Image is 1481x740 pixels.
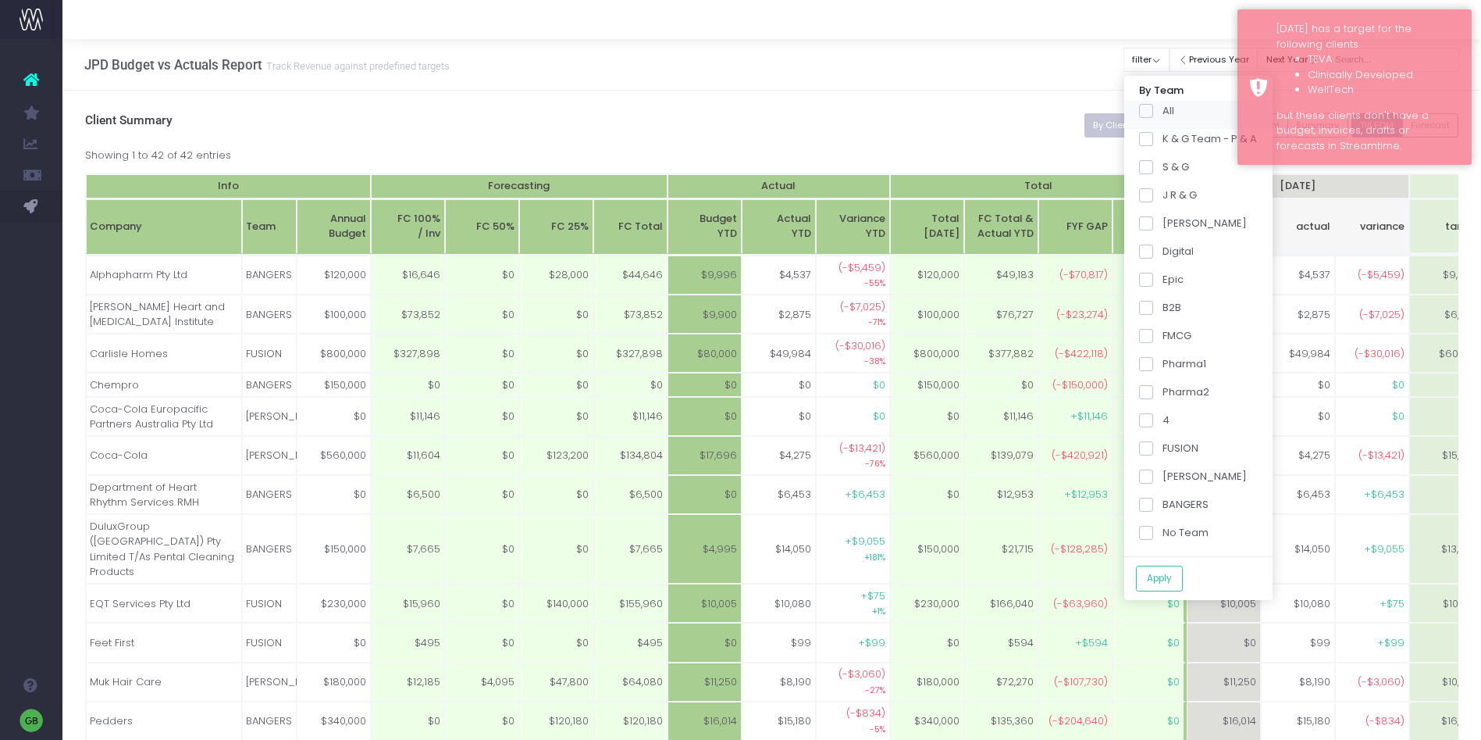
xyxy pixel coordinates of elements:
td: $0 [445,436,519,475]
td: $377,882 [964,334,1038,373]
td: $11,146 [593,397,668,436]
span: (-$30,016) [1355,346,1404,362]
span: (-$3,060) [1358,674,1404,690]
td: FUSION [242,623,297,662]
td: $594 [964,623,1038,662]
small: -38% [864,353,885,367]
td: $0 [964,373,1038,397]
th: Annual Budget: activate to sort column ascending [297,199,371,255]
td: $28,000 [519,256,593,295]
span: Client Summary [85,113,173,128]
td: $0 [445,623,519,662]
td: $0 [297,475,371,514]
span: variance [1360,219,1404,234]
label: All [1139,103,1174,119]
td: $120,000 [890,256,964,295]
td: $0 [297,397,371,436]
td: $0 [445,475,519,514]
td: [PERSON_NAME] Heart and [MEDICAL_DATA] Institute [86,295,242,334]
td: $0 [519,373,593,397]
span: +$594 [1075,635,1108,651]
span: $0 [873,409,885,424]
th: Info [86,174,371,199]
td: Coca-Cola [86,436,242,475]
th: FC 100%/ Inv: activate to sort column ascending [371,199,445,255]
td: $0 [593,373,668,397]
th: Company: activate to sort column ascending [86,199,242,255]
th: Total [890,174,1187,199]
td: $0 [445,256,519,295]
small: -76% [865,456,885,470]
td: $0 [519,514,593,584]
td: $140,000 [519,584,593,623]
td: $4,095 [445,663,519,702]
th: Team: activate to sort column ascending [242,199,297,255]
td: $10,005 [668,584,742,623]
td: $0 [668,373,742,397]
td: FUSION [242,334,297,373]
th: Actual [668,174,890,199]
td: $0 [742,397,816,436]
td: $11,250 [668,663,742,702]
td: $11,146 [371,397,445,436]
td: $495 [371,623,445,662]
td: $9,900 [668,295,742,334]
td: BANGERS [242,514,297,584]
td: $17,696 [668,436,742,475]
small: +1% [872,603,885,617]
td: $0 [519,334,593,373]
td: $0 [297,623,371,662]
small: -5% [870,721,885,735]
td: $800,000 [297,334,371,373]
th: TotalMonday: activate to sort column ascending [890,199,964,255]
label: FUSION [1139,441,1198,456]
div: Small button group [1084,113,1348,138]
td: $12,953 [964,475,1038,514]
td: $0 [445,397,519,436]
td: $100,000 [890,295,964,334]
th: FYF GAP: activate to sort column ascending [1038,199,1113,255]
label: B2B [1139,300,1181,316]
td: $134,804 [593,436,668,475]
td: Alphapharm Pty Ltd [86,256,242,295]
td: Chempro [86,373,242,397]
li: TEVA [1308,52,1460,67]
button: By Client by Month [1084,113,1185,138]
span: (-$7,025) [840,299,885,315]
td: $0 [445,373,519,397]
td: Carlisle Homes [86,334,242,373]
td: $0 [519,475,593,514]
span: +$9,055 [845,534,885,549]
td: $327,898 [593,334,668,373]
td: $560,000 [297,436,371,475]
li: Clinically Developed [1308,67,1460,83]
td: $150,000 [890,514,964,584]
small: -71% [868,314,885,328]
th: BudgetYTD: activate to sort column ascending [668,199,742,255]
td: $80,000 [668,334,742,373]
span: +$6,453 [845,487,885,502]
span: +$11,146 [1070,409,1108,424]
td: $230,000 [890,584,964,623]
th: Forecasting [371,174,668,199]
td: $14,050 [742,514,816,584]
label: Epic [1139,272,1184,288]
td: $0 [445,514,519,584]
td: Muk Hair Care [86,663,242,702]
span: (-$150,000) [1052,377,1108,393]
td: $166,040 [964,584,1038,623]
td: $44,646 [593,256,668,295]
label: S & G [1139,159,1189,175]
span: $0 [1392,409,1404,424]
td: [PERSON_NAME] [242,436,297,475]
div: [DATE] has a target for the following clients but these clients don't have a budget, invoices, dr... [1276,21,1460,153]
small: +181% [864,549,885,563]
td: [PERSON_NAME] [242,397,297,436]
td: $0 [1261,373,1335,397]
td: $11,604 [371,436,445,475]
td: DuluxGroup ([GEOGRAPHIC_DATA]) Pty Limited T/As Pental Cleaning Products [86,514,242,584]
td: $0 [1261,397,1335,436]
span: (-$3,060) [838,667,885,682]
td: $139,079 [964,436,1038,475]
button: filter [1123,48,1169,72]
